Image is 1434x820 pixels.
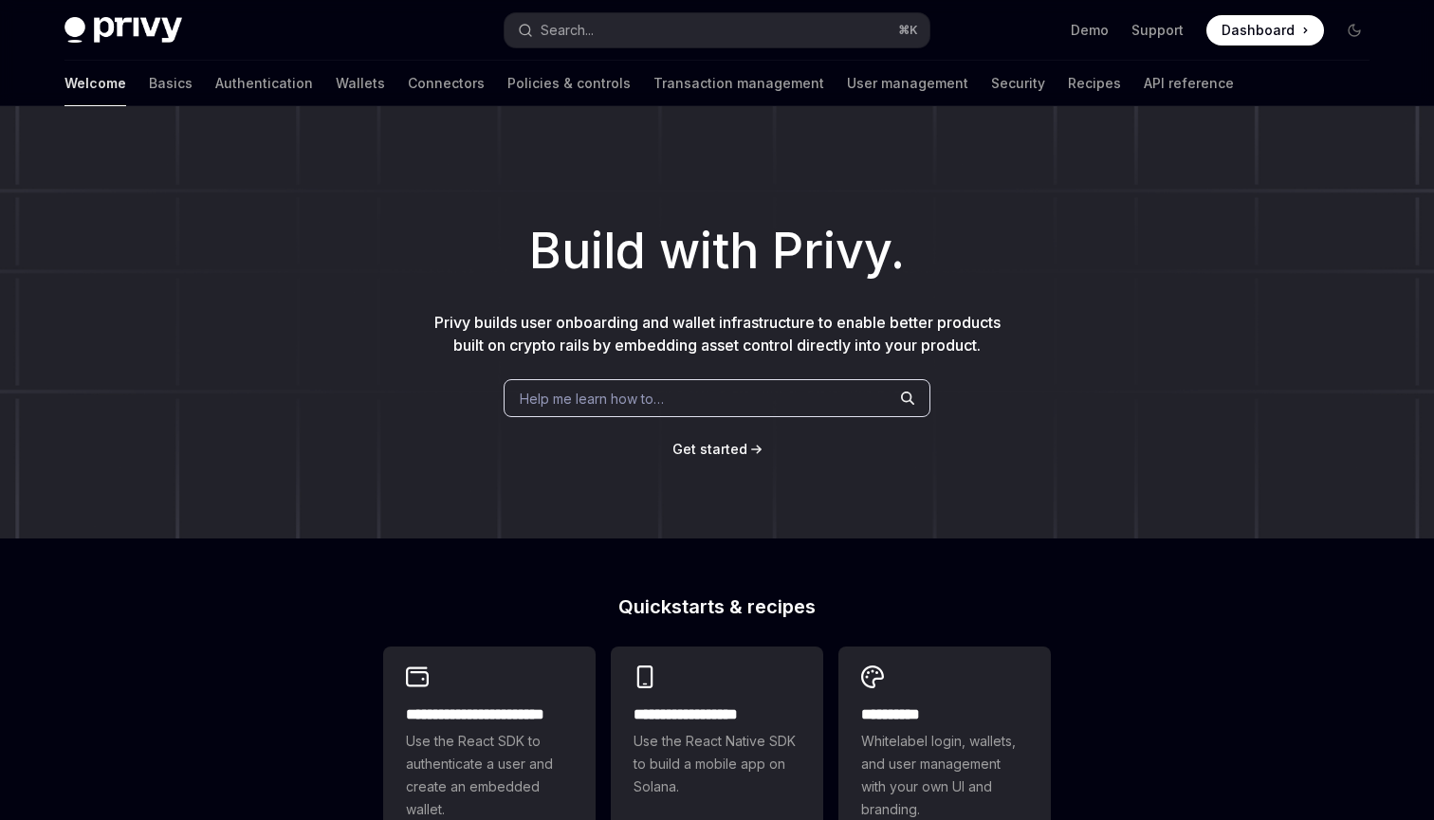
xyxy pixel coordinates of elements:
[541,19,594,42] div: Search...
[520,389,664,409] span: Help me learn how to…
[30,214,1404,288] h1: Build with Privy.
[64,61,126,106] a: Welcome
[434,313,1001,355] span: Privy builds user onboarding and wallet infrastructure to enable better products built on crypto ...
[672,441,747,457] span: Get started
[991,61,1045,106] a: Security
[64,17,182,44] img: dark logo
[1144,61,1234,106] a: API reference
[653,61,824,106] a: Transaction management
[672,440,747,459] a: Get started
[1339,15,1370,46] button: Toggle dark mode
[408,61,485,106] a: Connectors
[1206,15,1324,46] a: Dashboard
[149,61,193,106] a: Basics
[634,730,800,798] span: Use the React Native SDK to build a mobile app on Solana.
[847,61,968,106] a: User management
[1131,21,1184,40] a: Support
[1071,21,1109,40] a: Demo
[898,23,918,38] span: ⌘ K
[505,13,929,47] button: Search...⌘K
[336,61,385,106] a: Wallets
[215,61,313,106] a: Authentication
[507,61,631,106] a: Policies & controls
[1068,61,1121,106] a: Recipes
[383,597,1051,616] h2: Quickstarts & recipes
[1222,21,1295,40] span: Dashboard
